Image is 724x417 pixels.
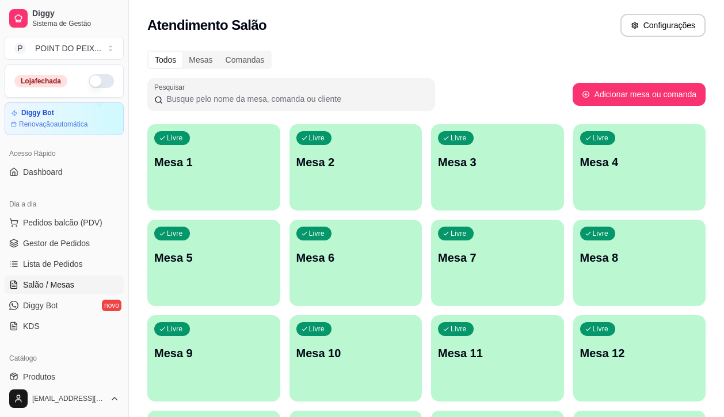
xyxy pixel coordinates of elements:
[431,315,564,401] button: LivreMesa 11
[5,102,124,135] a: Diggy BotRenovaçãoautomática
[593,133,609,143] p: Livre
[309,324,325,334] p: Livre
[451,324,467,334] p: Livre
[23,371,55,382] span: Produtos
[23,279,74,290] span: Salão / Mesas
[5,5,124,32] a: DiggySistema de Gestão
[620,14,706,37] button: Configurações
[431,124,564,211] button: LivreMesa 3
[5,213,124,232] button: Pedidos balcão (PDV)
[14,75,67,87] div: Loja fechada
[296,250,416,266] p: Mesa 6
[32,9,119,19] span: Diggy
[438,250,557,266] p: Mesa 7
[5,195,124,213] div: Dia a dia
[14,43,26,54] span: P
[154,82,189,92] label: Pesquisar
[593,229,609,238] p: Livre
[23,238,90,249] span: Gestor de Pedidos
[5,385,124,412] button: [EMAIL_ADDRESS][DOMAIN_NAME]
[5,37,124,60] button: Select a team
[431,220,564,306] button: LivreMesa 7
[167,324,183,334] p: Livre
[289,315,422,401] button: LivreMesa 10
[5,276,124,294] a: Salão / Mesas
[5,234,124,253] a: Gestor de Pedidos
[23,300,58,311] span: Diggy Bot
[580,250,699,266] p: Mesa 8
[163,93,428,105] input: Pesquisar
[32,19,119,28] span: Sistema de Gestão
[5,317,124,335] a: KDS
[148,52,182,68] div: Todos
[89,74,114,88] button: Alterar Status
[573,315,706,401] button: LivreMesa 12
[23,320,40,332] span: KDS
[154,154,273,170] p: Mesa 1
[580,345,699,361] p: Mesa 12
[573,83,706,106] button: Adicionar mesa ou comanda
[23,258,83,270] span: Lista de Pedidos
[573,124,706,211] button: LivreMesa 4
[147,16,266,35] h2: Atendimento Salão
[32,394,105,403] span: [EMAIL_ADDRESS][DOMAIN_NAME]
[147,124,280,211] button: LivreMesa 1
[219,52,271,68] div: Comandas
[23,217,102,228] span: Pedidos balcão (PDV)
[296,345,416,361] p: Mesa 10
[35,43,101,54] div: POINT DO PEIX ...
[154,250,273,266] p: Mesa 5
[19,120,87,129] article: Renovação automática
[451,133,467,143] p: Livre
[289,220,422,306] button: LivreMesa 6
[438,345,557,361] p: Mesa 11
[451,229,467,238] p: Livre
[147,315,280,401] button: LivreMesa 9
[289,124,422,211] button: LivreMesa 2
[573,220,706,306] button: LivreMesa 8
[5,368,124,386] a: Produtos
[167,229,183,238] p: Livre
[182,52,219,68] div: Mesas
[5,255,124,273] a: Lista de Pedidos
[309,229,325,238] p: Livre
[593,324,609,334] p: Livre
[309,133,325,143] p: Livre
[5,163,124,181] a: Dashboard
[147,220,280,306] button: LivreMesa 5
[5,144,124,163] div: Acesso Rápido
[296,154,416,170] p: Mesa 2
[154,345,273,361] p: Mesa 9
[167,133,183,143] p: Livre
[21,109,54,117] article: Diggy Bot
[580,154,699,170] p: Mesa 4
[438,154,557,170] p: Mesa 3
[5,349,124,368] div: Catálogo
[5,296,124,315] a: Diggy Botnovo
[23,166,63,178] span: Dashboard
